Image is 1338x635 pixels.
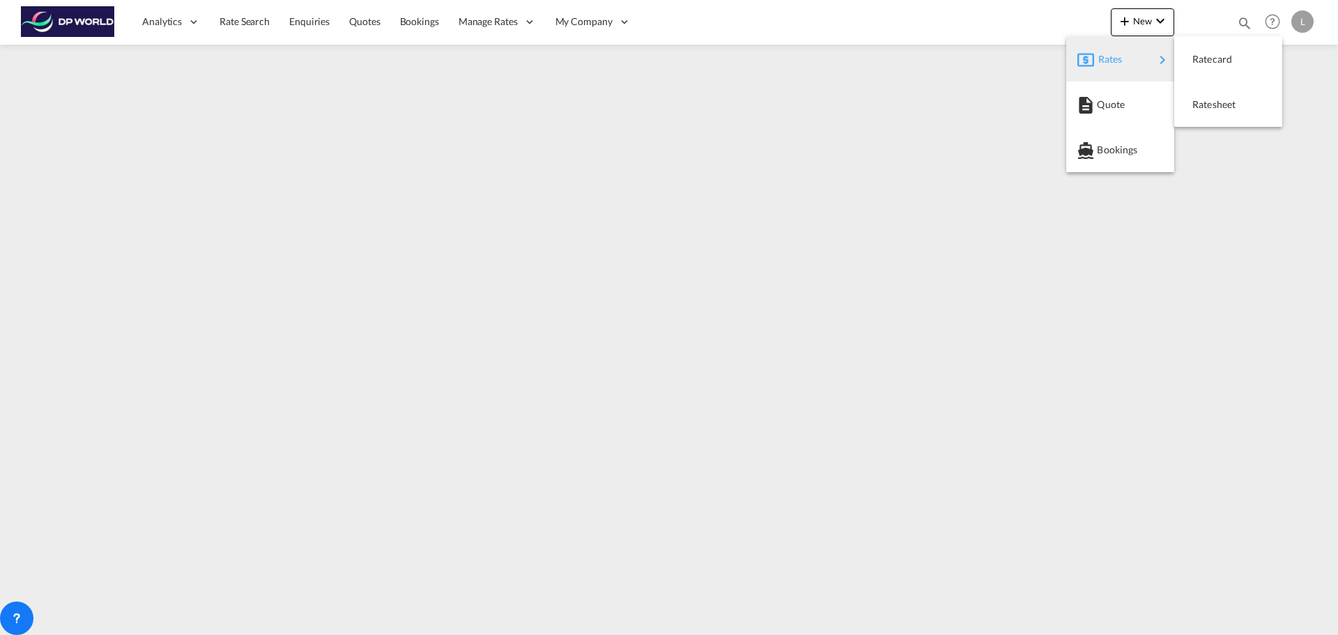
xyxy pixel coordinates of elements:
span: Quote [1097,91,1112,118]
div: Bookings [1077,132,1163,167]
div: Quote [1077,87,1163,122]
button: Quote [1066,82,1174,127]
span: Rates [1098,45,1115,73]
button: Bookings [1066,127,1174,172]
span: Bookings [1097,136,1112,164]
md-icon: icon-chevron-right [1154,52,1171,68]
